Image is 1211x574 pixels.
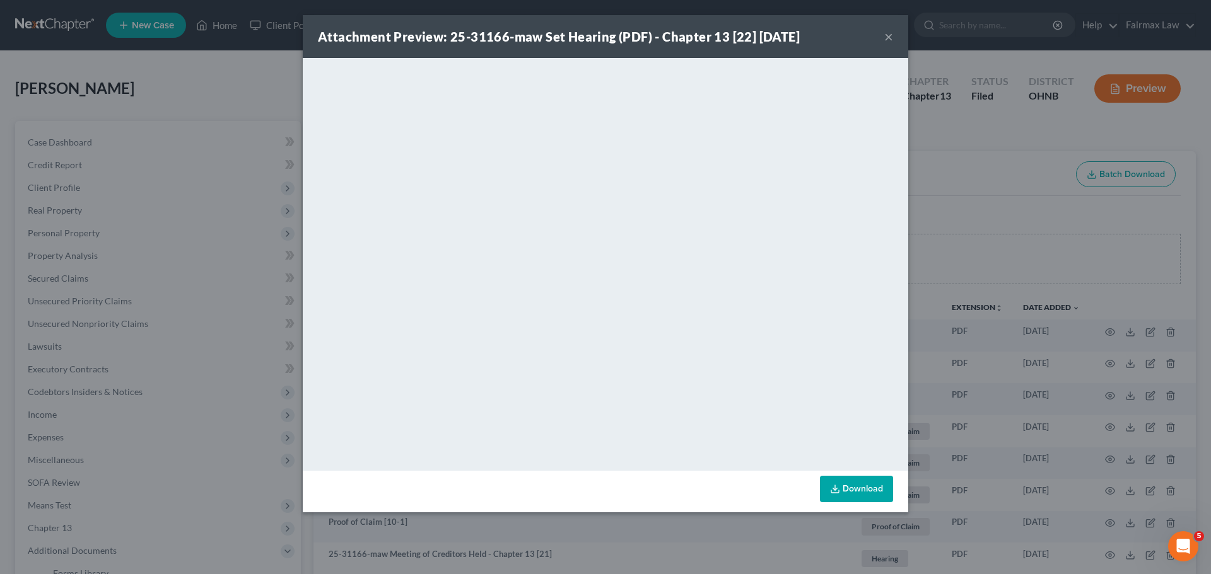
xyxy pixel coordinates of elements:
[318,29,800,44] strong: Attachment Preview: 25-31166-maw Set Hearing (PDF) - Chapter 13 [22] [DATE]
[820,476,893,502] a: Download
[303,58,908,468] iframe: <object ng-attr-data='[URL][DOMAIN_NAME]' type='application/pdf' width='100%' height='650px'></ob...
[1194,531,1204,541] span: 5
[884,29,893,44] button: ×
[1168,531,1198,561] iframe: Intercom live chat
